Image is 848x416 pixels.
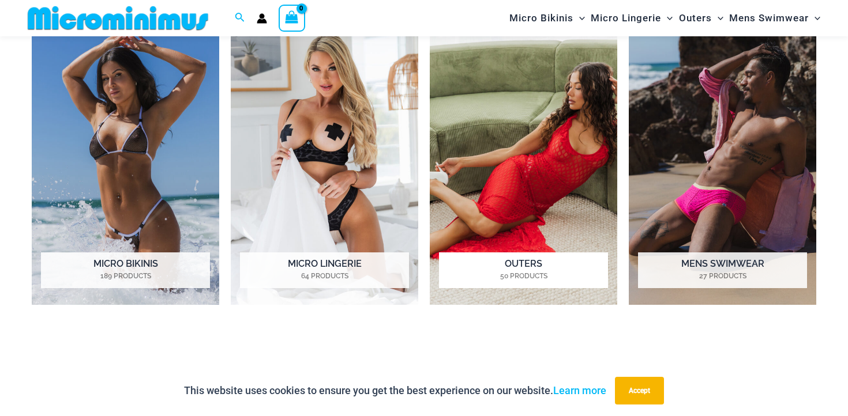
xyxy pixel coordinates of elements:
[240,252,409,288] h2: Micro Lingerie
[231,16,418,305] a: Visit product category Micro Lingerie
[32,16,219,305] a: Visit product category Micro Bikinis
[629,16,816,305] a: Visit product category Mens Swimwear
[430,16,617,305] img: Outers
[573,3,585,33] span: Menu Toggle
[638,252,807,288] h2: Mens Swimwear
[676,3,726,33] a: OutersMenu ToggleMenu Toggle
[439,271,608,281] mark: 50 Products
[588,3,676,33] a: Micro LingerieMenu ToggleMenu Toggle
[32,16,219,305] img: Micro Bikinis
[629,16,816,305] img: Mens Swimwear
[638,271,807,281] mark: 27 Products
[439,252,608,288] h2: Outers
[257,13,267,24] a: Account icon link
[231,16,418,305] img: Micro Lingerie
[509,3,573,33] span: Micro Bikinis
[809,3,820,33] span: Menu Toggle
[240,271,409,281] mark: 64 Products
[279,5,305,31] a: View Shopping Cart, empty
[430,16,617,305] a: Visit product category Outers
[591,3,661,33] span: Micro Lingerie
[506,3,588,33] a: Micro BikinisMenu ToggleMenu Toggle
[729,3,809,33] span: Mens Swimwear
[41,252,210,288] h2: Micro Bikinis
[23,5,213,31] img: MM SHOP LOGO FLAT
[615,377,664,404] button: Accept
[235,11,245,25] a: Search icon link
[679,3,712,33] span: Outers
[661,3,673,33] span: Menu Toggle
[505,2,825,35] nav: Site Navigation
[553,384,606,396] a: Learn more
[726,3,823,33] a: Mens SwimwearMenu ToggleMenu Toggle
[712,3,723,33] span: Menu Toggle
[184,382,606,399] p: This website uses cookies to ensure you get the best experience on our website.
[41,271,210,281] mark: 189 Products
